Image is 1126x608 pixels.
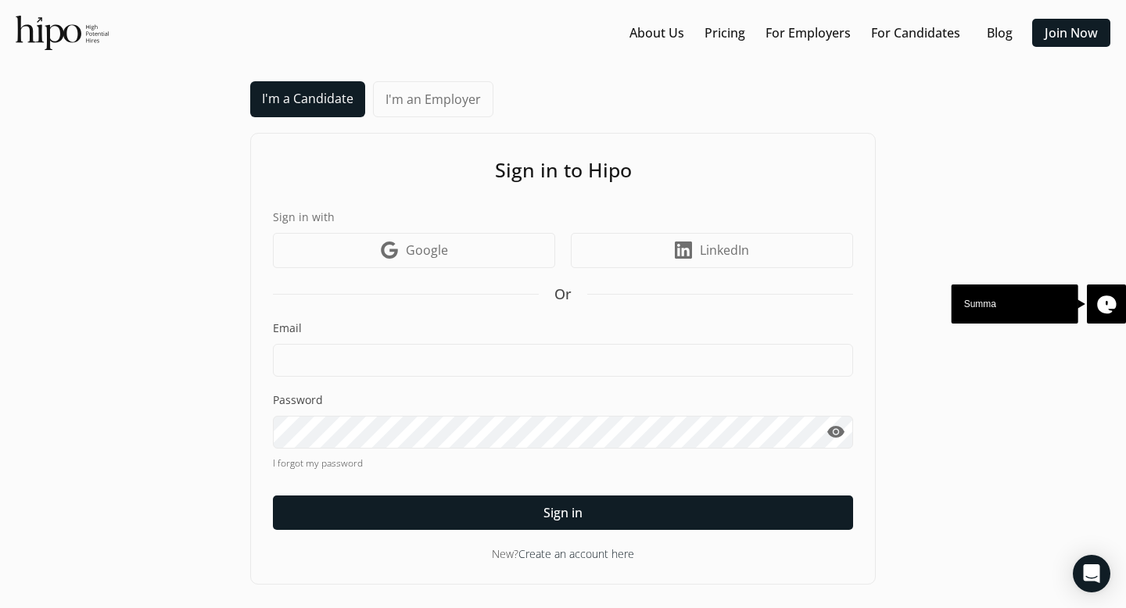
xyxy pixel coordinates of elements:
a: For Candidates [871,23,960,42]
a: Pricing [705,23,745,42]
button: Pricing [698,19,751,47]
span: Sign in [543,503,583,522]
button: For Employers [759,19,857,47]
button: Join Now [1032,19,1110,47]
a: For Employers [766,23,851,42]
img: official-logo [16,16,109,50]
label: Password [273,392,853,408]
span: LinkedIn [700,241,749,259]
button: Sign in [273,495,853,530]
a: Create an account here [518,546,634,561]
a: Google [273,233,555,268]
button: visibility [818,416,853,449]
a: I'm a Candidate [250,81,365,117]
div: New? [273,545,853,562]
a: About Us [629,23,684,42]
span: visibility [827,423,845,442]
label: Sign in with [273,209,853,225]
button: Blog [974,19,1024,47]
h1: Sign in to Hipo [273,156,853,185]
div: Open Intercom Messenger [1073,555,1110,592]
button: For Candidates [865,19,966,47]
a: LinkedIn [571,233,853,268]
span: Or [554,284,572,305]
a: I forgot my password [273,456,853,470]
a: I'm an Employer [373,81,493,117]
a: Join Now [1045,23,1098,42]
button: About Us [623,19,690,47]
a: Blog [987,23,1013,42]
label: Email [273,320,853,336]
span: Google [406,241,448,259]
